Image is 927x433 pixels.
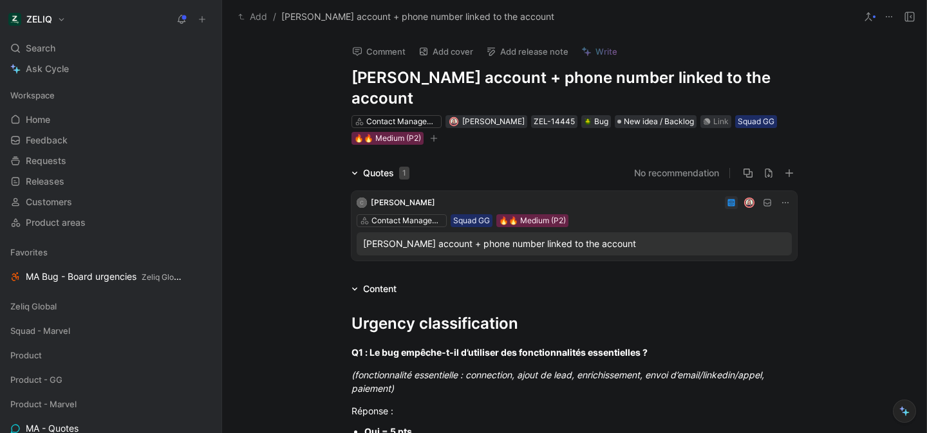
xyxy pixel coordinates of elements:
[26,175,64,188] span: Releases
[366,115,438,128] div: Contact Management
[624,115,694,128] span: New idea / Backlog
[273,9,276,24] span: /
[26,113,50,126] span: Home
[713,115,729,128] div: Link
[10,324,70,337] span: Squad - Marvel
[5,345,216,369] div: Product
[26,196,72,208] span: Customers
[738,115,774,128] div: Squad GG
[354,132,421,145] div: 🔥🔥 Medium (P2)
[351,369,767,394] em: (fonctionnalité essentielle : connection, ajout de lead, enrichissement, envoi d’email/linkedin/a...
[235,9,270,24] button: Add
[581,115,611,128] div: 🪲Bug
[5,39,216,58] div: Search
[5,297,216,316] div: Zeliq Global
[10,89,55,102] span: Workspace
[413,42,479,60] button: Add cover
[584,118,592,125] img: 🪲
[26,134,68,147] span: Feedback
[10,398,77,410] span: Product - Marvel
[26,14,52,25] h1: ZELIQ
[5,370,216,389] div: Product - GG
[480,42,574,60] button: Add release note
[5,321,216,340] div: Squad - Marvel
[5,151,216,170] a: Requests
[363,165,409,181] div: Quotes
[8,13,21,26] img: ZELIQ
[462,116,525,126] span: [PERSON_NAME]
[363,281,397,297] div: Content
[346,281,402,297] div: Content
[363,236,785,252] div: [PERSON_NAME] account + phone number linked to the account
[351,312,797,335] div: Urgency classification
[5,345,216,365] div: Product
[576,42,623,60] button: Write
[142,272,185,282] span: Zeliq Global
[534,115,575,128] div: ZEL-14445
[634,165,719,181] button: No recommendation
[351,347,648,358] strong: Q1 : Le bug empêche-t-il d’utiliser des fonctionnalités essentielles ?
[499,214,566,227] div: 🔥🔥 Medium (P2)
[26,61,69,77] span: Ask Cycle
[745,198,754,207] img: avatar
[5,321,216,344] div: Squad - Marvel
[371,214,444,227] div: Contact Management
[346,165,415,181] div: Quotes1
[5,192,216,212] a: Customers
[281,9,554,24] span: [PERSON_NAME] account + phone number linked to the account
[450,118,457,125] img: avatar
[5,131,216,150] a: Feedback
[5,394,216,414] div: Product - Marvel
[10,300,57,313] span: Zeliq Global
[357,198,367,208] div: C
[26,41,55,56] span: Search
[5,243,216,262] div: Favorites
[595,46,617,57] span: Write
[5,213,216,232] a: Product areas
[5,267,216,286] a: MA Bug - Board urgenciesZeliq Global
[351,68,797,109] h1: [PERSON_NAME] account + phone number linked to the account
[10,246,48,259] span: Favorites
[26,216,86,229] span: Product areas
[5,297,216,320] div: Zeliq Global
[10,373,62,386] span: Product - GG
[5,172,216,191] a: Releases
[26,270,183,284] span: MA Bug - Board urgencies
[10,349,42,362] span: Product
[5,10,69,28] button: ZELIQZELIQ
[5,370,216,393] div: Product - GG
[351,404,797,418] div: Réponse :
[346,42,411,60] button: Comment
[584,115,608,128] div: Bug
[5,59,216,78] a: Ask Cycle
[26,154,66,167] span: Requests
[453,214,490,227] div: Squad GG
[5,110,216,129] a: Home
[615,115,697,128] div: New idea / Backlog
[5,86,216,105] div: Workspace
[371,198,435,207] span: [PERSON_NAME]
[399,167,409,180] div: 1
